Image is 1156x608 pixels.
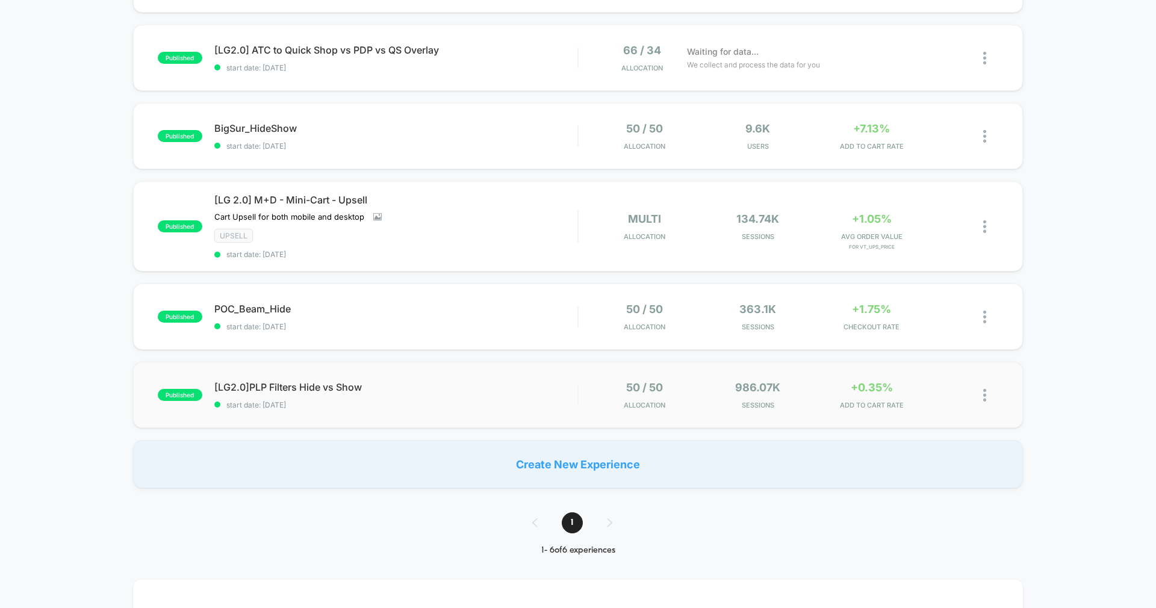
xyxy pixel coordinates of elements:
img: close [983,220,986,233]
span: Allocation [621,64,663,72]
img: close [983,311,986,323]
span: start date: [DATE] [214,322,577,331]
img: close [983,52,986,64]
span: start date: [DATE] [214,63,577,72]
div: Create New Experience [133,440,1023,488]
span: [LG 2.0] M+D - Mini-Cart - Upsell [214,194,577,206]
span: Sessions [704,323,812,331]
span: start date: [DATE] [214,400,577,409]
span: published [158,52,202,64]
span: Sessions [704,401,812,409]
span: CHECKOUT RATE [818,323,925,331]
span: BigSur_HideShow [214,122,577,134]
span: published [158,311,202,323]
span: Upsell [214,229,253,243]
span: 1 [562,512,583,533]
span: Allocation [624,142,665,150]
span: for VT_UpS_Price [818,244,925,250]
span: Waiting for data... [687,45,759,58]
span: POC_Beam_Hide [214,303,577,315]
span: ADD TO CART RATE [818,142,925,150]
span: +0.35% [851,381,893,394]
span: +1.05% [852,212,892,225]
span: 363.1k [739,303,776,315]
span: Allocation [624,323,665,331]
img: close [983,389,986,402]
span: start date: [DATE] [214,250,577,259]
span: Cart Upsell for both mobile and desktop [214,212,364,222]
span: ADD TO CART RATE [818,401,925,409]
span: published [158,220,202,232]
span: published [158,389,202,401]
span: 9.6k [745,122,770,135]
span: Sessions [704,232,812,241]
span: multi [628,212,661,225]
span: published [158,130,202,142]
span: 134.74k [736,212,779,225]
span: [LG2.0] ATC to Quick Shop vs PDP vs QS Overlay [214,44,577,56]
span: Users [704,142,812,150]
span: +7.13% [853,122,890,135]
span: +1.75% [852,303,891,315]
div: 1 - 6 of 6 experiences [520,545,636,556]
img: close [983,130,986,143]
span: 50 / 50 [626,122,663,135]
span: 66 / 34 [623,44,661,57]
span: AVG ORDER VALUE [818,232,925,241]
span: start date: [DATE] [214,141,577,150]
span: 986.07k [735,381,780,394]
span: Allocation [624,401,665,409]
span: We collect and process the data for you [687,59,820,70]
span: 50 / 50 [626,303,663,315]
span: 50 / 50 [626,381,663,394]
span: Allocation [624,232,665,241]
span: [LG2.0]PLP Filters Hide vs Show [214,381,577,393]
